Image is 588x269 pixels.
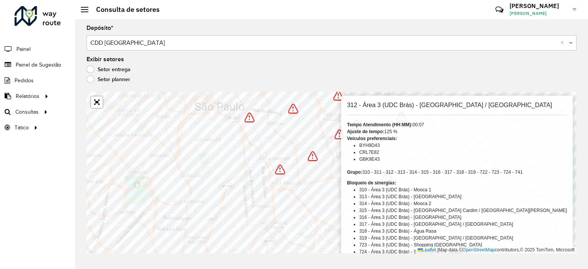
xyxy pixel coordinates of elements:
[359,193,567,200] li: 313 - Área 3 (UDC Brás) - [GEOGRAPHIC_DATA]
[87,75,130,83] label: Setor planner
[335,129,345,139] img: Bloqueio de sinergias
[88,5,160,14] h2: Consulta de setores
[308,151,318,161] img: Bloqueio de sinergias
[87,65,131,73] label: Setor entrega
[560,38,567,47] span: Clear all
[347,129,384,134] strong: Ajuste de tempo:
[245,112,255,122] img: Bloqueio de sinergias
[288,104,298,114] img: Bloqueio de sinergias
[462,247,495,253] a: OpenStreetMap
[359,214,567,221] li: 316 - Área 3 (UDC Brás) - [GEOGRAPHIC_DATA]
[510,10,567,17] span: [PERSON_NAME]
[359,235,567,241] li: 319 - Área 3 (UDC Brás) - [GEOGRAPHIC_DATA] / [GEOGRAPHIC_DATA]
[491,2,508,18] a: Contato Rápido
[87,55,124,64] label: Exibir setores
[347,122,412,127] strong: Tempo Atendimento (HH:MM):
[359,156,567,163] li: GBK9E43
[418,247,436,253] a: Leaflet
[347,169,567,176] div: 310 - 311 - 312 - 313 - 314 - 315 - 316 - 317 - 318 - 319 - 722 - 723 - 724 - 741
[359,149,567,156] li: CRL7E82
[347,180,396,186] strong: Bloqueio de sinergias:
[91,96,103,108] a: Abrir mapa em tela cheia
[16,61,61,69] span: Painel de Sugestão
[359,221,567,228] li: 317 - Área 3 (UDC Brás) - [GEOGRAPHIC_DATA] / [GEOGRAPHIC_DATA]
[359,241,567,248] li: 723 - Área 3 (UDC Brás) - Shopping [GEOGRAPHIC_DATA]
[275,165,285,174] img: Bloqueio de sinergias
[416,247,577,253] div: Map data © contributors,© 2025 TomTom, Microsoft
[87,23,113,33] label: Depósito
[347,136,397,141] strong: Veículos preferenciais:
[347,101,567,109] h6: 312 - Área 3 (UDC Brás) - [GEOGRAPHIC_DATA] / [GEOGRAPHIC_DATA]
[359,200,567,207] li: 314 - Área 3 (UDC Brás) - Mooca 2
[347,121,567,128] div: 00:07
[359,186,567,193] li: 310 - Área 3 (UDC Brás) - Mooca 1
[359,228,567,235] li: 318 - Área 3 (UDC Brás) - Água Rasa
[347,170,362,175] strong: Grupo:
[359,248,567,255] li: 724 - Área 3 (UDC Brás) - Shopping Metrô Tatuapé
[15,124,29,132] span: Tático
[16,45,31,53] span: Painel
[510,2,567,10] h3: [PERSON_NAME]
[359,142,567,149] li: BYH9D43
[333,91,343,101] img: Bloqueio de sinergias
[437,247,438,253] span: |
[16,92,39,100] span: Relatórios
[15,77,34,85] span: Pedidos
[347,128,567,135] div: 125 %
[359,207,567,214] li: 315 - Área 3 (UDC Brás) - [GEOGRAPHIC_DATA] Cardim / [GEOGRAPHIC_DATA][PERSON_NAME]
[15,108,39,116] span: Consultas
